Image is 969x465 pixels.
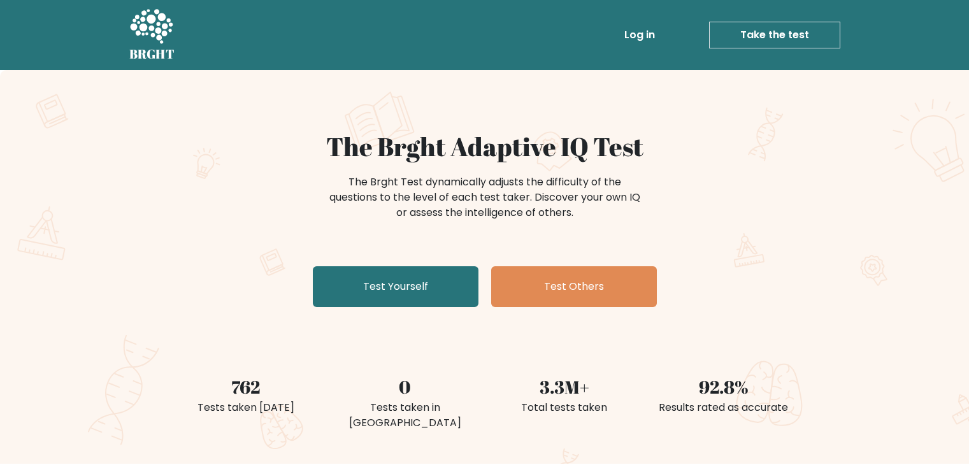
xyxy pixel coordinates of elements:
[326,175,644,220] div: The Brght Test dynamically adjusts the difficulty of the questions to the level of each test take...
[491,266,657,307] a: Test Others
[129,5,175,65] a: BRGHT
[333,400,477,431] div: Tests taken in [GEOGRAPHIC_DATA]
[129,46,175,62] h5: BRGHT
[333,373,477,400] div: 0
[652,400,796,415] div: Results rated as accurate
[313,266,478,307] a: Test Yourself
[174,131,796,162] h1: The Brght Adaptive IQ Test
[652,373,796,400] div: 92.8%
[492,373,636,400] div: 3.3M+
[174,373,318,400] div: 762
[492,400,636,415] div: Total tests taken
[619,22,660,48] a: Log in
[174,400,318,415] div: Tests taken [DATE]
[709,22,840,48] a: Take the test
